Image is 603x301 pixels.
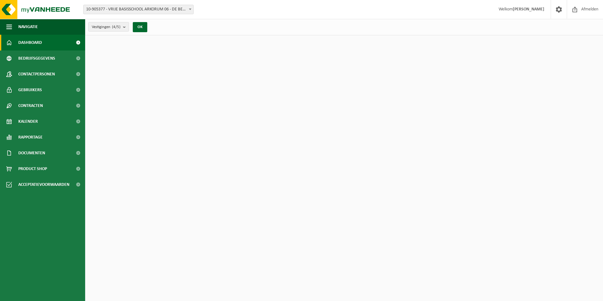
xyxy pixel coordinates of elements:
[18,82,42,98] span: Gebruikers
[83,5,194,14] span: 10-905377 - VRIJE BASISSCHOOL ARKORUM 06 - DE BEVER - BEVEREN
[513,7,544,12] strong: [PERSON_NAME]
[112,25,120,29] count: (4/5)
[88,22,129,32] button: Vestigingen(4/5)
[18,19,38,35] span: Navigatie
[18,114,38,129] span: Kalender
[18,161,47,177] span: Product Shop
[18,50,55,66] span: Bedrijfsgegevens
[133,22,147,32] button: OK
[18,98,43,114] span: Contracten
[84,5,193,14] span: 10-905377 - VRIJE BASISSCHOOL ARKORUM 06 - DE BEVER - BEVEREN
[18,66,55,82] span: Contactpersonen
[92,22,120,32] span: Vestigingen
[18,35,42,50] span: Dashboard
[18,177,69,192] span: Acceptatievoorwaarden
[18,129,43,145] span: Rapportage
[18,145,45,161] span: Documenten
